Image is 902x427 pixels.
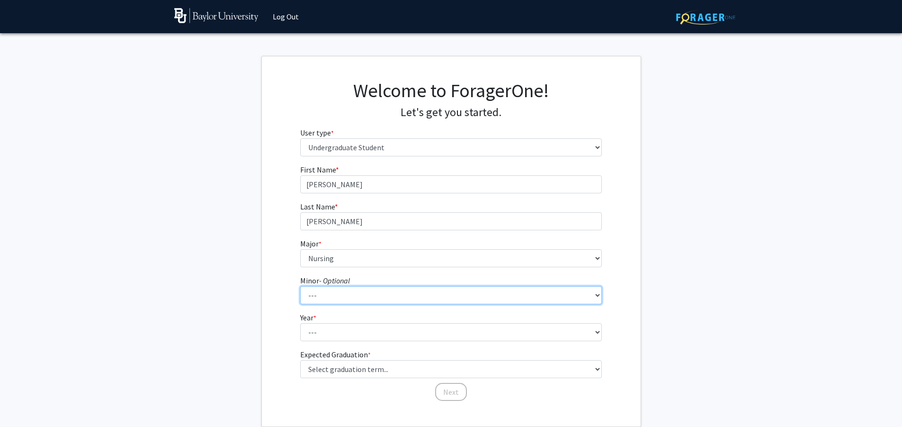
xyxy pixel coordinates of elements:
[319,276,350,285] i: - Optional
[300,238,322,249] label: Major
[300,312,316,323] label: Year
[174,8,259,23] img: Baylor University Logo
[300,127,334,138] label: User type
[435,383,467,401] button: Next
[300,202,335,211] span: Last Name
[7,384,40,420] iframe: Chat
[300,79,602,102] h1: Welcome to ForagerOne!
[676,10,735,25] img: ForagerOne Logo
[300,106,602,119] h4: Let's get you started.
[300,165,336,174] span: First Name
[300,275,350,286] label: Minor
[300,349,371,360] label: Expected Graduation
